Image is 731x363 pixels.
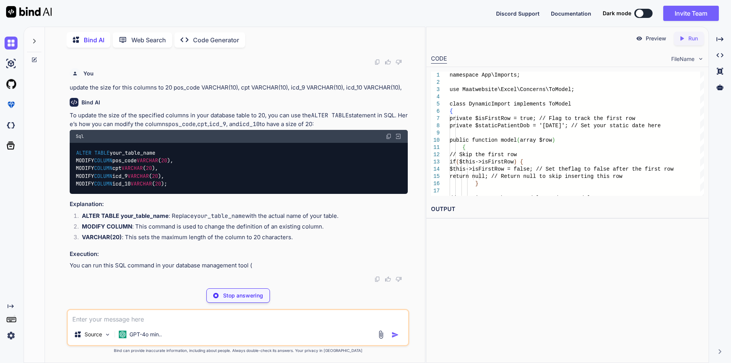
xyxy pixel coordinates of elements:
span: return null; // Return null to skip in [450,173,571,179]
span: COLUMN [94,173,112,179]
p: Stop answering [223,292,263,299]
span: he first row [597,115,635,122]
span: // Assuming you have a model named YourMod [450,195,584,201]
div: 8 [431,122,440,130]
h6: Bind AI [81,99,100,106]
div: 16 [431,180,440,187]
div: 14 [431,166,440,173]
img: githubLight [5,78,18,91]
h3: Execution: [70,250,408,259]
span: Sql [76,133,84,139]
span: COLUMN [94,157,112,164]
img: GPT-4o mini [119,331,126,338]
img: dislike [396,276,402,282]
div: 18 [431,195,440,202]
span: 20 [152,173,158,179]
span: COLUMN [94,181,112,187]
img: copy [386,133,392,139]
img: like [385,276,391,282]
div: 9 [431,130,440,137]
div: 13 [431,158,440,166]
p: You can run this SQL command in your database management tool ( [70,261,408,270]
code: pos_code [168,120,196,128]
span: VARCHAR [137,157,158,164]
p: Bind AI [84,35,104,45]
img: Bind AI [6,6,52,18]
span: ) [552,137,555,143]
div: 7 [431,115,440,122]
code: icd_10 [239,120,260,128]
div: 2 [431,79,440,86]
img: premium [5,98,18,111]
img: copy [374,276,380,282]
code: icd_9 [209,120,226,128]
code: your_table_name [194,212,245,220]
span: array $row [520,137,552,143]
span: // Skip the first row [450,152,517,158]
img: preview [636,35,643,42]
span: class DynamicImport implements ToModel [450,101,571,107]
p: Run [688,35,698,42]
div: 3 [431,86,440,93]
div: 17 [431,187,440,195]
div: 10 [431,137,440,144]
span: serting this row [571,173,622,179]
img: chat [5,37,18,50]
button: Documentation [551,10,591,18]
span: ) [514,159,517,165]
p: update the size for this columns to 20 pos_code VARCHAR(10), cpt VARCHAR(10), icd_9 VARCHAR(10), ... [70,83,408,92]
code: cpt [197,120,207,128]
img: ai-studio [5,57,18,70]
img: settings [5,329,18,342]
div: CODE [431,54,447,64]
div: 12 [431,151,440,158]
span: private $isFirstRow = true; // Flag to track t [450,115,597,122]
img: attachment [377,330,385,339]
p: Source [85,331,102,338]
img: icon [391,331,399,339]
strong: MODIFY COLUMN [82,223,132,230]
span: ( [456,159,459,165]
span: 20 [161,157,167,164]
div: 11 [431,144,440,151]
h2: OUTPUT [426,200,709,218]
p: Bind can provide inaccurate information, including about people. Always double-check its answers.... [67,348,409,353]
span: VARCHAR [121,165,143,172]
span: Dark mode [603,10,631,17]
span: { [520,159,523,165]
div: 15 [431,173,440,180]
span: { [462,144,465,150]
img: Open in Browser [395,133,402,140]
li: : This sets the maximum length of the column to 20 characters. [76,233,408,244]
p: Code Generator [193,35,239,45]
span: $this->isFirstRow = false; // Set the [450,166,568,172]
span: 20 [146,165,152,172]
code: your_table_name MODIFY pos_code ( ), MODIFY cpt ( ), MODIFY icd_9 ( ), MODIFY icd_10 ( ); [76,149,173,188]
strong: VARCHAR(20) [82,233,122,241]
div: 1 [431,72,440,79]
span: flag to false after the first row [568,166,674,172]
span: ( [517,137,520,143]
button: Discord Support [496,10,539,18]
h6: You [83,70,94,77]
div: 6 [431,108,440,115]
img: chevron down [697,56,704,62]
h3: Explanation: [70,200,408,209]
button: Invite Team [663,6,719,21]
p: GPT-4o min.. [129,331,162,338]
span: VARCHAR [128,173,149,179]
span: use Maatwebsite\Excel\Concerns\ToModel; [450,86,575,93]
img: like [385,59,391,65]
p: To update the size of the specified columns in your database table to 20, you can use the stateme... [70,111,408,128]
code: ALTER TABLE [311,112,349,119]
span: private $staticPatientDob = '[DATE]'; // S [450,123,584,129]
span: if [450,159,456,165]
span: COLUMN [94,165,112,172]
img: dislike [396,59,402,65]
p: Preview [646,35,666,42]
span: ALTER TABLE [76,149,110,156]
span: namespace App\Imports; [450,72,520,78]
span: public function model [450,137,517,143]
div: 4 [431,93,440,101]
li: : Replace with the actual name of your table. [76,212,408,222]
